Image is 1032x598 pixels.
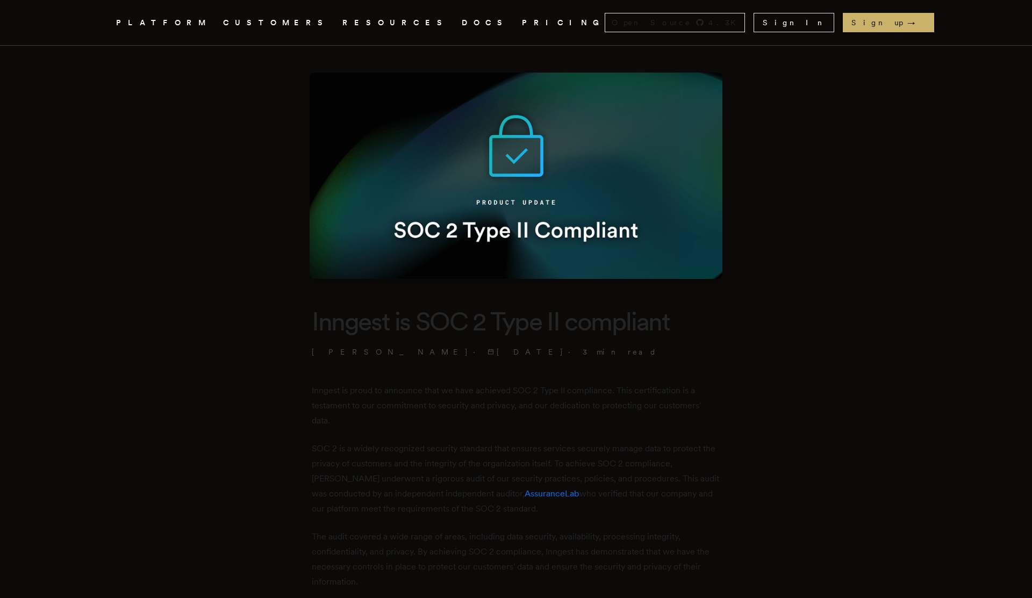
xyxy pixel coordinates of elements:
[310,73,722,279] img: Featured image for Inngest is SOC 2 Type II compliant blog post
[223,16,329,30] a: CUSTOMERS
[612,17,691,28] span: Open Source
[312,305,720,338] h1: Inngest is SOC 2 Type II compliant
[488,347,564,357] span: [DATE]
[462,16,509,30] a: DOCS
[522,16,605,30] a: PRICING
[754,13,834,32] a: Sign In
[116,16,210,30] button: PLATFORM
[708,17,742,28] span: 4.3 K
[342,16,449,30] button: RESOURCES
[843,13,934,32] a: Sign up
[583,347,657,357] span: 3 min read
[312,347,469,357] a: [PERSON_NAME]
[312,383,720,428] p: Inngest is proud to announce that we have achieved SOC 2 Type II compliance. This certification i...
[907,17,926,28] span: →
[312,529,720,589] p: The audit covered a wide range of areas, including data security, availability, processing integr...
[525,488,579,499] a: AssuranceLab
[312,441,720,516] p: SOC 2 is a widely recognized security standard that ensures services securely manage data to prot...
[312,347,720,357] p: · ·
